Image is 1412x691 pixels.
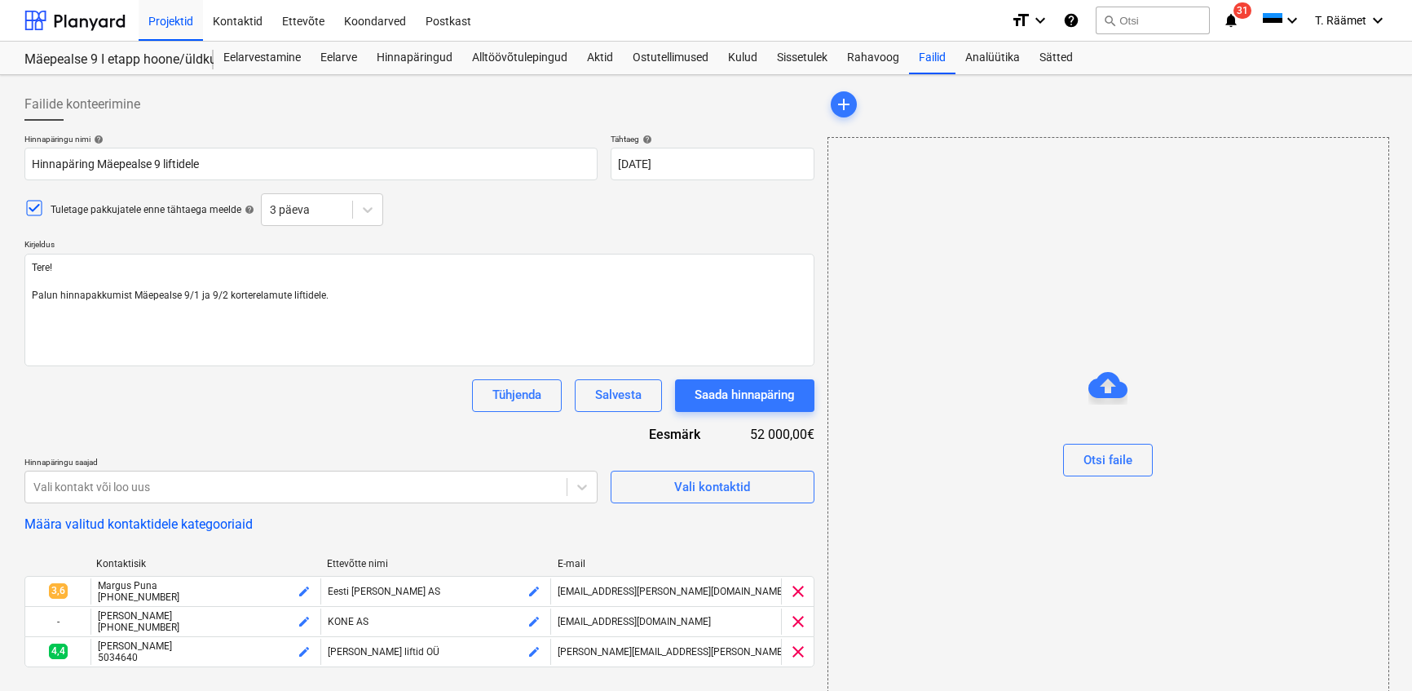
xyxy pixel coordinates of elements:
span: 4,4 [49,644,68,659]
div: [PERSON_NAME] [98,610,314,622]
span: [EMAIL_ADDRESS][PERSON_NAME][DOMAIN_NAME] [558,586,785,597]
div: Margus Puna [98,580,314,591]
div: 5034640 [98,652,314,663]
i: notifications [1223,11,1239,30]
div: Hinnapäringu nimi [24,134,598,144]
span: edit [298,615,311,628]
i: keyboard_arrow_down [1030,11,1050,30]
a: Alltöövõtulepingud [462,42,577,74]
i: keyboard_arrow_down [1282,11,1302,30]
div: E-mail [558,558,775,569]
span: clear [788,582,808,601]
div: Tähtaeg [611,134,814,144]
a: Eelarve [311,42,367,74]
span: clear [788,642,808,662]
div: [PHONE_NUMBER] [98,591,314,603]
iframe: Chat Widget [1330,613,1412,691]
button: Määra valitud kontaktidele kategooriaid [24,516,253,532]
div: Tuletage pakkujatele enne tähtaega meelde [51,203,254,217]
div: Ettevõtte nimi [327,558,545,569]
span: edit [298,585,311,598]
button: Otsi faile [1063,444,1153,476]
div: [PERSON_NAME] liftid OÜ [328,646,544,658]
a: Analüütika [955,42,1030,74]
button: Vali kontaktid [611,471,814,503]
input: Dokumendi nimi [24,148,598,180]
span: [EMAIL_ADDRESS][DOMAIN_NAME] [558,616,711,627]
span: help [90,135,104,144]
button: Salvesta [575,379,662,412]
a: Sissetulek [767,42,837,74]
span: 31 [1233,2,1251,19]
a: Hinnapäringud [367,42,462,74]
span: T. Räämet [1315,14,1366,27]
button: Saada hinnapäring [675,379,814,412]
span: help [241,205,254,215]
i: Abikeskus [1063,11,1079,30]
div: Vali kontaktid [674,476,750,498]
span: edit [527,585,541,598]
span: help [639,135,652,144]
input: Tähtaega pole täpsustatud [611,148,814,180]
a: Failid [909,42,955,74]
a: Aktid [577,42,623,74]
span: edit [298,645,311,658]
div: Otsi faile [1083,450,1132,471]
button: Tühjenda [472,379,562,412]
div: 52 000,00€ [726,425,814,444]
span: 3,6 [49,583,68,599]
i: keyboard_arrow_down [1368,11,1388,30]
div: Eesti [PERSON_NAME] AS [328,586,544,597]
div: KONE AS [328,616,544,627]
span: [PERSON_NAME][EMAIL_ADDRESS][PERSON_NAME][DOMAIN_NAME] [558,646,859,658]
div: Mäepealse 9 I etapp hoone/üldkulud//maatööd (2101988//2101671) [24,51,194,69]
span: add [834,95,854,114]
div: Tühjenda [492,384,541,405]
span: clear [788,612,808,631]
a: Eelarvestamine [214,42,311,74]
p: Hinnapäringu saajad [24,457,598,471]
a: Ostutellimused [623,42,718,74]
button: Otsi [1096,7,1210,34]
div: Saada hinnapäring [695,384,795,405]
a: Kulud [718,42,767,74]
div: Salvesta [595,384,642,405]
div: Kontaktisik [96,558,314,569]
span: Failide konteerimine [24,95,140,114]
div: Eesmärk [602,425,726,444]
div: [PERSON_NAME] [98,640,314,652]
span: search [1103,14,1116,27]
div: - [25,609,90,635]
p: Kirjeldus [24,239,814,253]
span: edit [527,615,541,628]
a: Rahavoog [837,42,909,74]
textarea: Tere! Palun hinnapakkumist Mäepealse 9/1 ja 9/2 korterelamute liftidele. [24,254,814,366]
div: [PHONE_NUMBER] [98,622,314,633]
span: edit [527,645,541,658]
i: format_size [1011,11,1030,30]
a: Sätted [1030,42,1083,74]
